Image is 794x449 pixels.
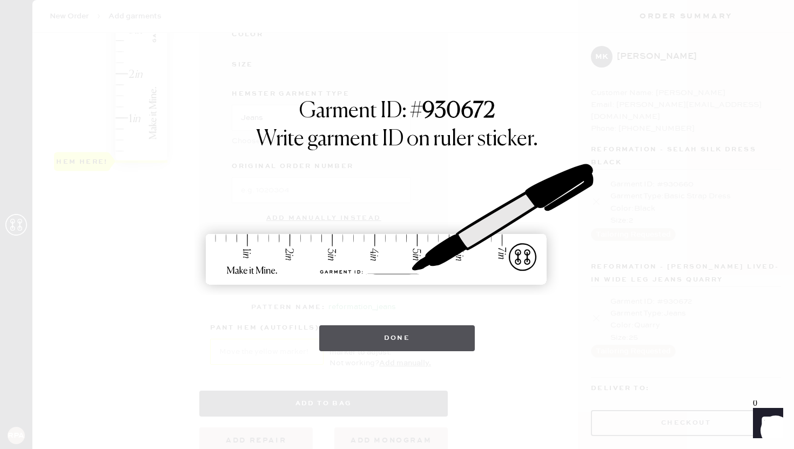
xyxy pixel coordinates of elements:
img: ruler-sticker-sharpie.svg [194,136,600,314]
iframe: Front Chat [743,400,789,447]
button: Done [319,325,475,351]
h1: Write garment ID on ruler sticker. [256,126,538,152]
strong: 930672 [422,100,495,122]
h1: Garment ID: # [299,98,495,126]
